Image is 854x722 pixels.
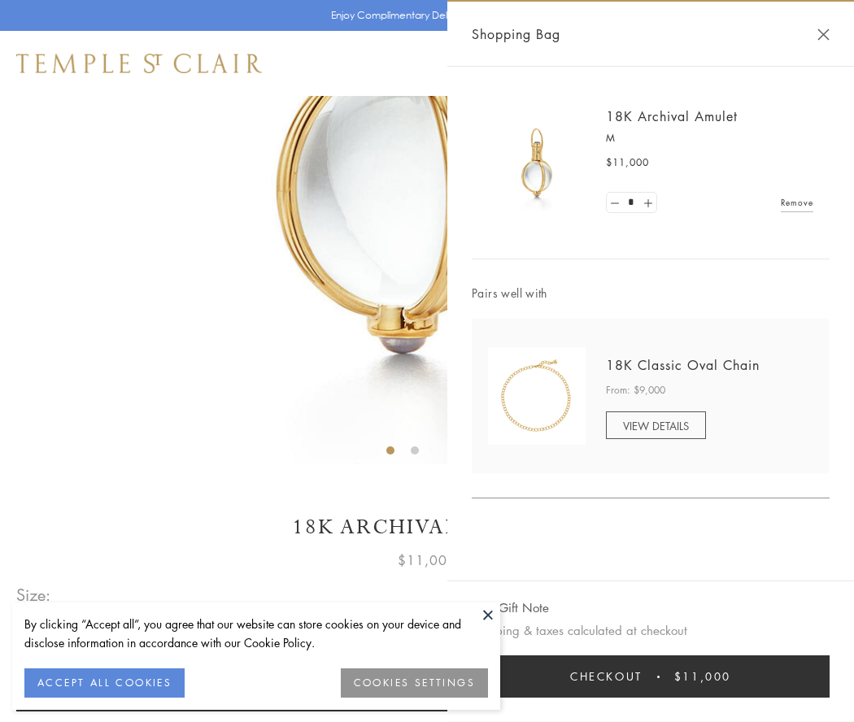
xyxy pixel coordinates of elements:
[16,513,838,541] h1: 18K Archival Amulet
[472,284,830,302] span: Pairs well with
[341,668,488,698] button: COOKIES SETTINGS
[472,620,830,641] p: Shipping & taxes calculated at checkout
[488,114,586,211] img: 18K Archival Amulet
[606,107,738,125] a: 18K Archival Amulet
[24,615,488,652] div: By clicking “Accept all”, you agree that our website can store cookies on your device and disclos...
[607,193,623,213] a: Set quantity to 0
[674,668,731,685] span: $11,000
[472,598,549,618] button: Add Gift Note
[606,130,813,146] p: M
[781,194,813,211] a: Remove
[24,668,185,698] button: ACCEPT ALL COOKIES
[331,7,516,24] p: Enjoy Complimentary Delivery & Returns
[570,668,643,685] span: Checkout
[606,411,706,439] a: VIEW DETAILS
[472,24,560,45] span: Shopping Bag
[398,550,456,571] span: $11,000
[817,28,830,41] button: Close Shopping Bag
[606,356,760,374] a: 18K Classic Oval Chain
[606,154,649,171] span: $11,000
[16,581,52,608] span: Size:
[639,193,656,213] a: Set quantity to 2
[623,418,689,433] span: VIEW DETAILS
[16,54,262,73] img: Temple St. Clair
[606,382,665,398] span: From: $9,000
[488,347,586,445] img: N88865-OV18
[472,655,830,698] button: Checkout $11,000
